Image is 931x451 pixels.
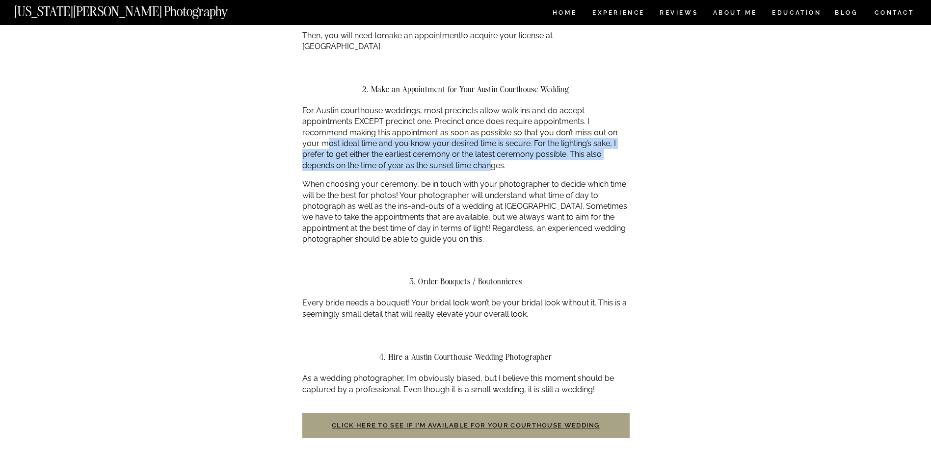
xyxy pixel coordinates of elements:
[302,277,630,286] h2: 3. Order Bouquets / Boutonnieres
[551,10,579,18] a: HOME
[302,373,630,395] p: As a wedding photographer, I’m obviously biased, but I believe this moment should be captured by ...
[14,5,261,13] a: [US_STATE][PERSON_NAME] Photography
[302,85,630,94] h2: 2. Make an Appointment for Your Austin Courthouse Wedding
[302,12,630,23] p: First, you will need to fill out a .
[409,12,511,22] a: marriage license application
[302,30,630,52] p: Then, you will need to to acquire your license at [GEOGRAPHIC_DATA].
[332,422,600,429] a: Click here to see if I’m available for your courthouse wedding
[302,298,630,320] p: Every bride needs a bouquet! Your bridal look won’t be your bridal look without it. This is a see...
[874,7,915,18] a: CONTACT
[713,10,757,18] a: ABOUT ME
[592,10,644,18] a: Experience
[382,31,461,40] a: make an appointment
[660,10,696,18] a: REVIEWS
[771,10,823,18] a: EDUCATION
[302,105,630,171] p: For Austin courthouse weddings, most precincts allow walk ins and do accept appointments EXCEPT p...
[302,352,630,361] h2: 4. Hire a Austin Courthouse Wedding Photographer
[835,10,858,18] a: BLOG
[302,179,630,245] p: When choosing your ceremony, be in touch with your photographer to decide which time will be the ...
